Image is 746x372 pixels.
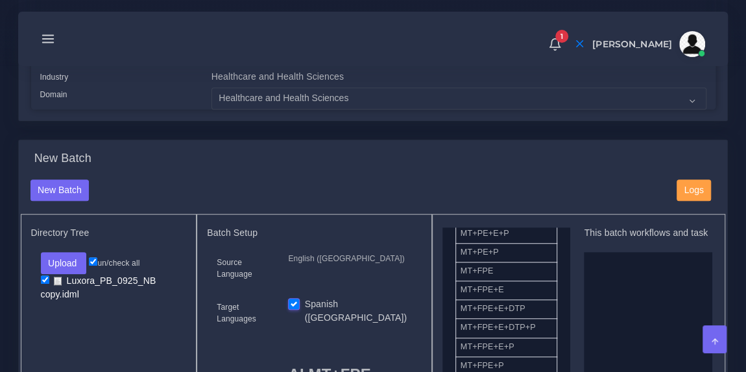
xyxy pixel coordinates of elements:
li: MT+FPE [455,262,558,281]
a: 1 [544,37,566,51]
label: Spanish ([GEOGRAPHIC_DATA]) [305,297,412,325]
button: New Batch [30,180,90,202]
h5: Directory Tree [31,227,187,238]
button: Logs [677,180,711,202]
li: MT+FPE+E+P [455,338,558,357]
label: un/check all [89,257,139,269]
h5: Batch Setup [207,227,421,238]
span: Logs [684,185,703,195]
label: Source Language [217,257,269,280]
p: English ([GEOGRAPHIC_DATA]) [288,252,411,266]
label: Target Languages [217,301,269,325]
h4: New Batch [34,152,91,166]
li: MT+PE+E+P [455,224,558,244]
span: [PERSON_NAME] [592,40,672,49]
label: Domain [40,89,67,100]
a: New Batch [30,184,90,194]
button: Upload [41,252,87,274]
img: avatar [679,31,705,57]
a: Luxora_PB_0925_NB copy.idml [41,274,156,300]
h5: This batch workflows and task [584,227,712,238]
li: MT+FPE+E+DTP [455,299,558,319]
span: 1 [555,30,568,43]
li: MT+FPE+E [455,281,558,300]
li: MT+FPE+E+DTP+P [455,318,558,338]
label: Industry [40,71,69,83]
input: un/check all [89,257,97,266]
li: MT+PE+P [455,243,558,262]
a: [PERSON_NAME]avatar [586,31,710,57]
div: Healthcare and Health Sciences [202,70,716,87]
